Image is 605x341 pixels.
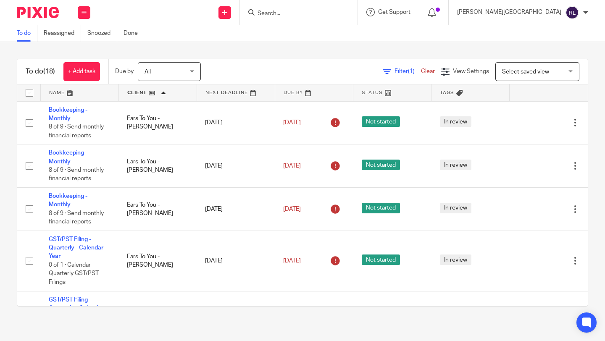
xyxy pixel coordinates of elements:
[283,120,301,126] span: [DATE]
[17,25,37,42] a: To do
[63,62,100,81] a: + Add task
[362,116,400,127] span: Not started
[49,150,87,164] a: Bookkeeping - Monthly
[197,101,275,144] td: [DATE]
[440,203,471,213] span: In review
[440,254,471,265] span: In review
[421,68,435,74] a: Clear
[124,25,144,42] a: Done
[118,144,197,188] td: Ears To You - [PERSON_NAME]
[49,297,103,320] a: GST/PST Filing - Quarterly - Calendar Year
[49,167,104,182] span: 8 of 9 · Send monthly financial reports
[49,236,103,260] a: GST/PST Filing - Quarterly - Calendar Year
[118,231,197,291] td: Ears To You - [PERSON_NAME]
[26,67,55,76] h1: To do
[118,188,197,231] td: Ears To You - [PERSON_NAME]
[395,68,421,74] span: Filter
[453,68,489,74] span: View Settings
[440,116,471,127] span: In review
[283,258,301,264] span: [DATE]
[197,144,275,188] td: [DATE]
[440,90,454,95] span: Tags
[362,160,400,170] span: Not started
[44,25,81,42] a: Reassigned
[257,10,332,18] input: Search
[17,7,59,18] img: Pixie
[87,25,117,42] a: Snoozed
[283,163,301,169] span: [DATE]
[49,107,87,121] a: Bookkeeping - Monthly
[49,210,104,225] span: 8 of 9 · Send monthly financial reports
[49,193,87,207] a: Bookkeeping - Monthly
[457,8,561,16] p: [PERSON_NAME][GEOGRAPHIC_DATA]
[197,231,275,291] td: [DATE]
[197,188,275,231] td: [DATE]
[362,203,400,213] span: Not started
[283,206,301,212] span: [DATE]
[49,262,99,285] span: 0 of 1 · Calendar Quarterly GST/PST Filings
[408,68,415,74] span: (1)
[115,67,134,76] p: Due by
[118,101,197,144] td: Ears To You - [PERSON_NAME]
[440,160,471,170] span: In review
[502,69,549,75] span: Select saved view
[362,254,400,265] span: Not started
[49,124,104,139] span: 8 of 9 · Send monthly financial reports
[378,9,410,15] span: Get Support
[566,6,579,19] img: svg%3E
[43,68,55,75] span: (18)
[145,69,151,75] span: All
